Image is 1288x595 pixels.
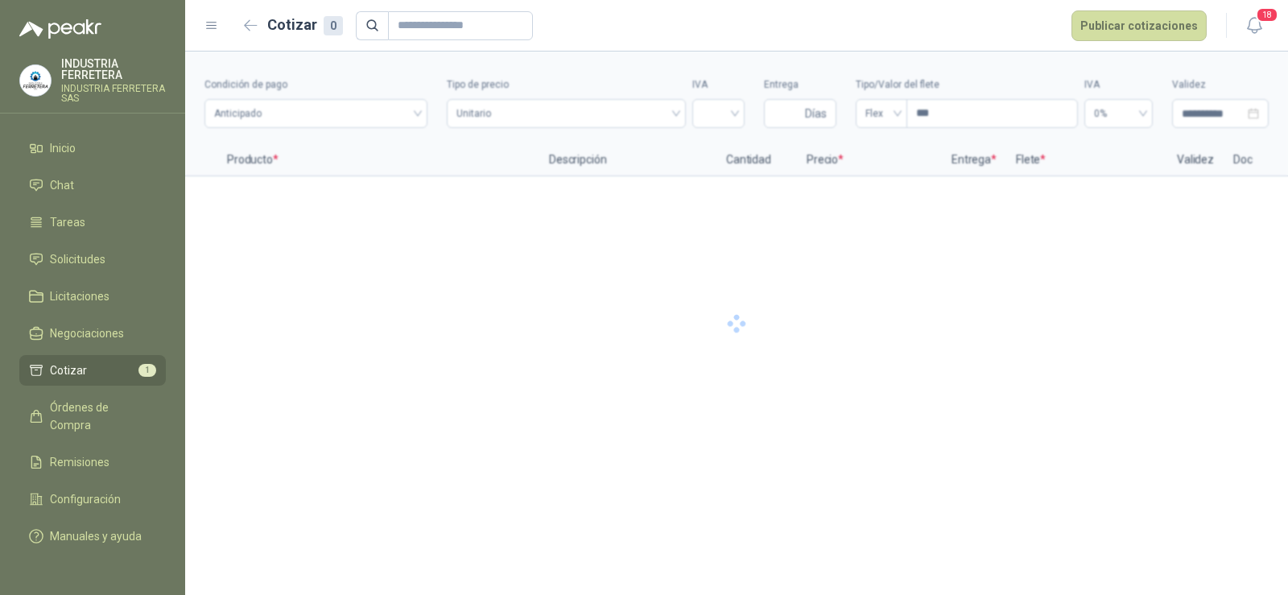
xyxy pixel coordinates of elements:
a: Inicio [19,133,166,163]
a: Solicitudes [19,244,166,275]
a: Tareas [19,207,166,238]
p: INDUSTRIA FERRETERA [61,58,166,81]
button: Publicar cotizaciones [1071,10,1207,41]
span: Negociaciones [50,324,124,342]
span: Solicitudes [50,250,105,268]
span: Tareas [50,213,85,231]
a: Licitaciones [19,281,166,312]
h2: Cotizar [267,14,343,36]
a: Cotizar1 [19,355,166,386]
span: 18 [1256,7,1278,23]
div: 0 [324,16,343,35]
span: Órdenes de Compra [50,399,151,434]
img: Logo peakr [19,19,101,39]
a: Negociaciones [19,318,166,349]
span: Inicio [50,139,76,157]
span: Manuales y ayuda [50,527,142,545]
a: Manuales y ayuda [19,521,166,552]
a: Órdenes de Compra [19,392,166,440]
p: INDUSTRIA FERRETERA SAS [61,84,166,103]
a: Remisiones [19,447,166,477]
span: Cotizar [50,362,87,379]
span: Chat [50,176,74,194]
span: 1 [138,364,156,377]
span: Configuración [50,490,121,508]
img: Company Logo [20,65,51,96]
button: 18 [1240,11,1269,40]
a: Chat [19,170,166,200]
span: Remisiones [50,453,109,471]
span: Licitaciones [50,287,109,305]
a: Configuración [19,484,166,514]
